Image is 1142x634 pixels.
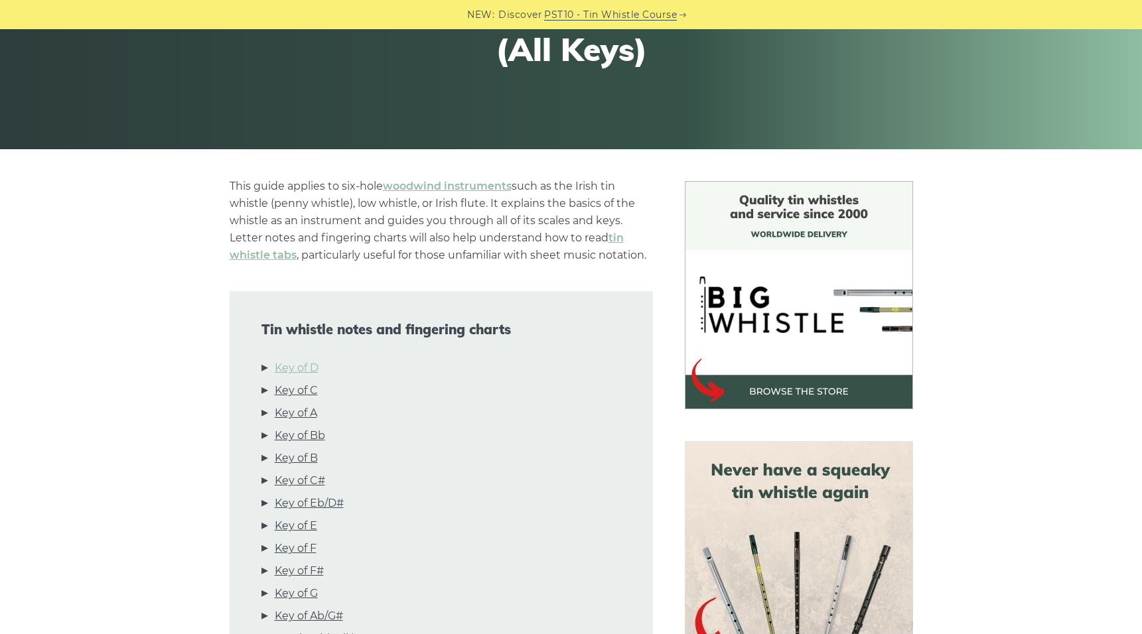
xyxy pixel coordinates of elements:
[467,7,494,23] span: NEW:
[498,7,542,23] span: Discover
[275,405,317,422] a: Key of A
[275,562,324,580] a: Key of F#
[275,607,343,625] a: Key of Ab/G#
[275,450,318,467] a: Key of B
[261,322,621,338] span: Tin whistle notes and fingering charts
[275,427,325,444] a: Key of Bb
[275,359,319,377] a: Key of D
[275,382,318,399] a: Key of C
[544,7,677,23] a: PST10 - Tin Whistle Course
[383,180,512,192] a: woodwind instruments
[275,495,344,512] a: Key of Eb/D#
[275,585,318,602] a: Key of G
[275,517,317,535] a: Key of E
[685,181,913,409] img: BigWhistle Tin Whistle Store
[275,540,317,557] a: Key of F
[230,178,653,264] p: This guide applies to six-hole such as the Irish tin whistle (penny whistle), low whistle, or Iri...
[275,472,325,489] a: Key of C#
